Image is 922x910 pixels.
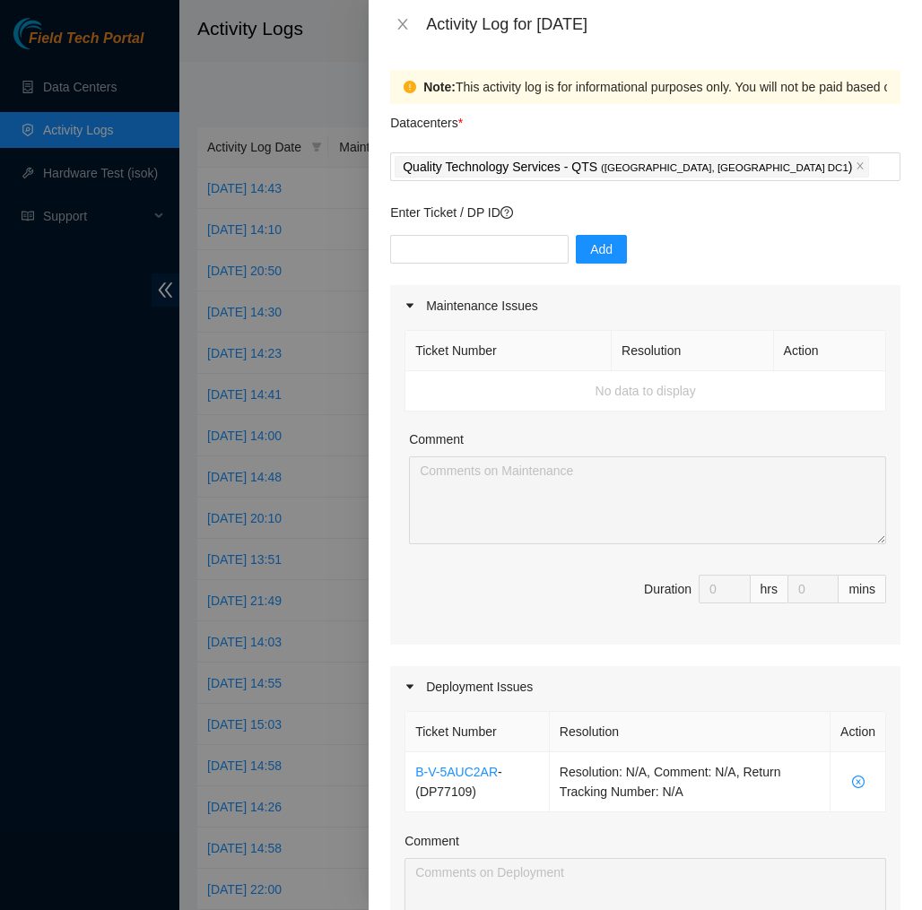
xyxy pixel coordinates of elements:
th: Action [774,331,886,371]
div: mins [839,575,886,603]
textarea: Comment [409,456,886,544]
a: B-V-5AUC2AR [415,765,498,779]
span: close-circle [840,776,875,788]
div: Deployment Issues [390,666,900,707]
td: Resolution: N/A, Comment: N/A, Return Tracking Number: N/A [550,752,831,812]
p: Enter Ticket / DP ID [390,203,900,222]
span: exclamation-circle [404,81,416,93]
div: hrs [751,575,788,603]
th: Action [831,712,886,752]
button: Add [576,235,627,264]
th: Resolution [550,712,831,752]
div: Maintenance Issues [390,285,900,326]
button: Close [390,16,415,33]
span: Add [590,239,613,259]
div: Activity Log for [DATE] [426,14,900,34]
p: Quality Technology Services - QTS ) [403,157,852,178]
span: - ( DP77109 ) [415,765,501,799]
p: Datacenters [390,104,463,133]
th: Resolution [612,331,774,371]
td: No data to display [405,371,886,412]
span: close [856,161,865,172]
span: caret-right [404,681,415,692]
span: close [396,17,410,31]
label: Comment [404,831,459,851]
th: Ticket Number [405,331,612,371]
span: question-circle [500,206,513,219]
div: Duration [644,579,691,599]
label: Comment [409,429,464,449]
strong: Note: [423,77,456,97]
span: ( [GEOGRAPHIC_DATA], [GEOGRAPHIC_DATA] DC1 [601,162,848,173]
th: Ticket Number [405,712,550,752]
span: caret-right [404,300,415,311]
